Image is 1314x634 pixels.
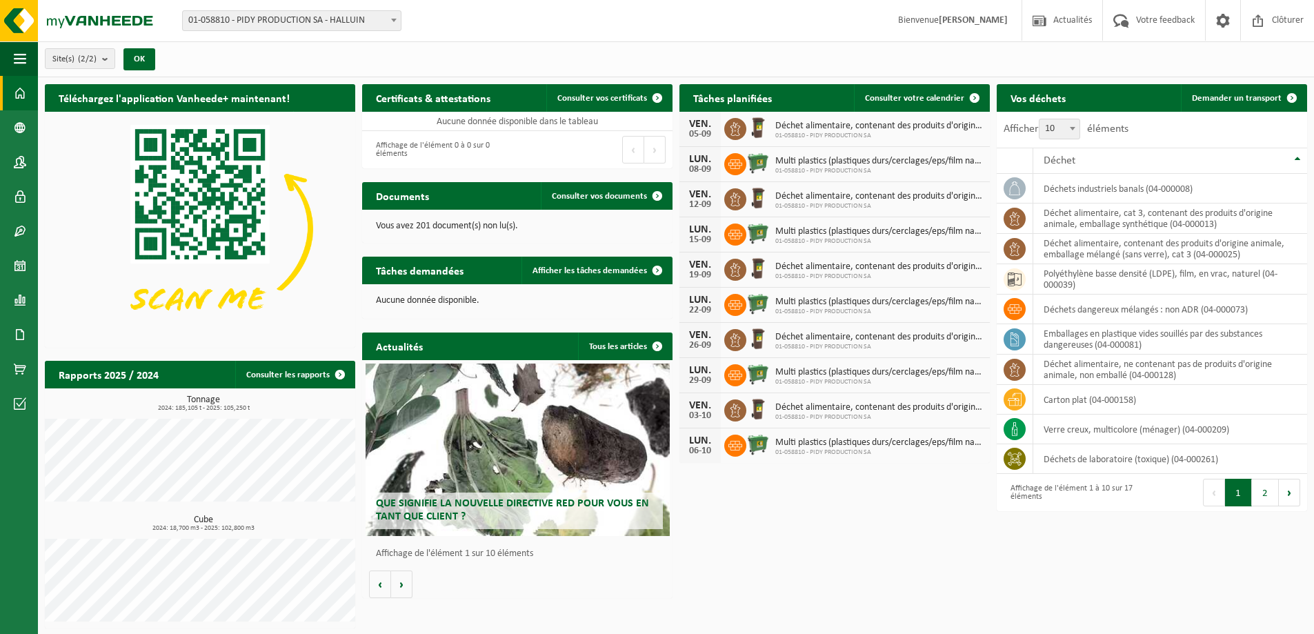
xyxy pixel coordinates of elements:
[775,402,983,413] span: Déchet alimentaire, contenant des produits d'origine animale, emballage mélangé ...
[775,132,983,140] span: 01-058810 - PIDY PRODUCTION SA
[686,376,714,386] div: 29-09
[746,292,770,315] img: WB-0660-HPE-GN-01
[1279,479,1300,506] button: Next
[362,257,477,284] h2: Tâches demandées
[686,365,714,376] div: LUN.
[52,49,97,70] span: Site(s)
[746,151,770,175] img: WB-0660-HPE-GN-01
[521,257,671,284] a: Afficher les tâches demandées
[369,135,510,165] div: Affichage de l'élément 0 à 0 sur 0 éléments
[578,333,671,360] a: Tous les articles
[686,330,714,341] div: VEN.
[362,84,504,111] h2: Certificats & attestations
[1004,477,1145,508] div: Affichage de l'élément 1 à 10 sur 17 éléments
[182,10,401,31] span: 01-058810 - PIDY PRODUCTION SA - HALLUIN
[746,362,770,386] img: WB-0660-HPE-GN-01
[1203,479,1225,506] button: Previous
[686,200,714,210] div: 12-09
[686,130,714,139] div: 05-09
[376,221,659,231] p: Vous avez 201 document(s) non lu(s).
[546,84,671,112] a: Consulter vos certificats
[686,400,714,411] div: VEN.
[775,332,983,343] span: Déchet alimentaire, contenant des produits d'origine animale, emballage mélangé ...
[686,189,714,200] div: VEN.
[746,397,770,421] img: WB-0240-HPE-BN-01
[775,448,983,457] span: 01-058810 - PIDY PRODUCTION SA
[541,182,671,210] a: Consulter vos documents
[376,549,666,559] p: Affichage de l'élément 1 sur 10 éléments
[362,182,443,209] h2: Documents
[746,116,770,139] img: WB-0240-HPE-BN-01
[775,378,983,386] span: 01-058810 - PIDY PRODUCTION SA
[45,84,303,111] h2: Téléchargez l'application Vanheede+ maintenant!
[775,343,983,351] span: 01-058810 - PIDY PRODUCTION SA
[1033,415,1307,444] td: verre creux, multicolore (ménager) (04-000209)
[746,186,770,210] img: WB-0240-HPE-BN-01
[686,270,714,280] div: 19-09
[45,48,115,69] button: Site(s)(2/2)
[686,446,714,456] div: 06-10
[369,571,391,598] button: Vorige
[366,364,670,536] a: Que signifie la nouvelle directive RED pour vous en tant que client ?
[775,273,983,281] span: 01-058810 - PIDY PRODUCTION SA
[557,94,647,103] span: Consulter vos certificats
[746,433,770,456] img: WB-0660-HPE-GN-01
[1033,385,1307,415] td: carton plat (04-000158)
[775,261,983,273] span: Déchet alimentaire, contenant des produits d'origine animale, emballage mélangé ...
[183,11,401,30] span: 01-058810 - PIDY PRODUCTION SA - HALLUIN
[1033,174,1307,204] td: déchets industriels banals (04-000008)
[552,192,647,201] span: Consulter vos documents
[644,136,666,164] button: Next
[1039,119,1080,139] span: 10
[939,15,1008,26] strong: [PERSON_NAME]
[686,154,714,165] div: LUN.
[775,367,983,378] span: Multi plastics (plastiques durs/cerclages/eps/film naturel/film mélange/pmc)
[1039,119,1079,139] span: 10
[775,121,983,132] span: Déchet alimentaire, contenant des produits d'origine animale, emballage mélangé ...
[775,156,983,167] span: Multi plastics (plastiques durs/cerclages/eps/film naturel/film mélange/pmc)
[775,191,983,202] span: Déchet alimentaire, contenant des produits d'origine animale, emballage mélangé ...
[746,327,770,350] img: WB-0240-HPE-BN-01
[775,413,983,422] span: 01-058810 - PIDY PRODUCTION SA
[1033,204,1307,234] td: déchet alimentaire, cat 3, contenant des produits d'origine animale, emballage synthétique (04-00...
[686,259,714,270] div: VEN.
[686,411,714,421] div: 03-10
[1004,123,1128,135] label: Afficher éléments
[775,237,983,246] span: 01-058810 - PIDY PRODUCTION SA
[78,55,97,63] count: (2/2)
[686,119,714,130] div: VEN.
[362,112,673,131] td: Aucune donnée disponible dans le tableau
[1033,234,1307,264] td: déchet alimentaire, contenant des produits d'origine animale, emballage mélangé (sans verre), cat...
[622,136,644,164] button: Previous
[775,308,983,316] span: 01-058810 - PIDY PRODUCTION SA
[775,202,983,210] span: 01-058810 - PIDY PRODUCTION SA
[746,257,770,280] img: WB-0240-HPE-BN-01
[52,515,355,532] h3: Cube
[686,235,714,245] div: 15-09
[235,361,354,388] a: Consulter les rapports
[52,525,355,532] span: 2024: 18,700 m3 - 2025: 102,800 m3
[532,266,647,275] span: Afficher les tâches demandées
[679,84,786,111] h2: Tâches planifiées
[686,435,714,446] div: LUN.
[746,221,770,245] img: WB-0660-HPE-GN-01
[362,333,437,359] h2: Actualités
[52,395,355,412] h3: Tonnage
[775,226,983,237] span: Multi plastics (plastiques durs/cerclages/eps/film naturel/film mélange/pmc)
[1033,324,1307,355] td: emballages en plastique vides souillés par des substances dangereuses (04-000081)
[1252,479,1279,506] button: 2
[376,296,659,306] p: Aucune donnée disponible.
[775,167,983,175] span: 01-058810 - PIDY PRODUCTION SA
[1225,479,1252,506] button: 1
[52,405,355,412] span: 2024: 185,105 t - 2025: 105,250 t
[686,224,714,235] div: LUN.
[1192,94,1282,103] span: Demander un transport
[45,112,355,345] img: Download de VHEPlus App
[123,48,155,70] button: OK
[686,306,714,315] div: 22-09
[1181,84,1306,112] a: Demander un transport
[854,84,988,112] a: Consulter votre calendrier
[1044,155,1075,166] span: Déchet
[376,498,649,522] span: Que signifie la nouvelle directive RED pour vous en tant que client ?
[1033,355,1307,385] td: déchet alimentaire, ne contenant pas de produits d'origine animale, non emballé (04-000128)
